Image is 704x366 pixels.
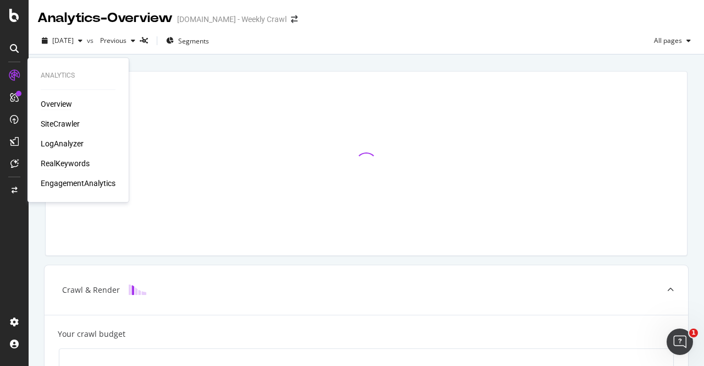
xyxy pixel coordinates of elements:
span: All pages [650,36,682,45]
span: 1 [689,329,698,337]
div: Analytics - Overview [37,9,173,28]
span: Previous [96,36,127,45]
iframe: Intercom live chat [667,329,693,355]
div: Your crawl budget [58,329,125,340]
div: [DOMAIN_NAME] - Weekly Crawl [177,14,287,25]
a: Overview [41,99,72,110]
span: vs [87,36,96,45]
img: block-icon [129,285,146,295]
button: Segments [162,32,213,50]
span: Segments [178,36,209,46]
div: Crawl & Render [62,285,120,296]
button: All pages [650,32,695,50]
a: RealKeywords [41,158,90,169]
a: SiteCrawler [41,118,80,129]
a: LogAnalyzer [41,138,84,149]
div: Analytics [41,71,116,80]
button: [DATE] [37,32,87,50]
a: EngagementAnalytics [41,178,116,189]
div: arrow-right-arrow-left [291,15,298,23]
span: 2025 Aug. 21st [52,36,74,45]
button: Previous [96,32,140,50]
